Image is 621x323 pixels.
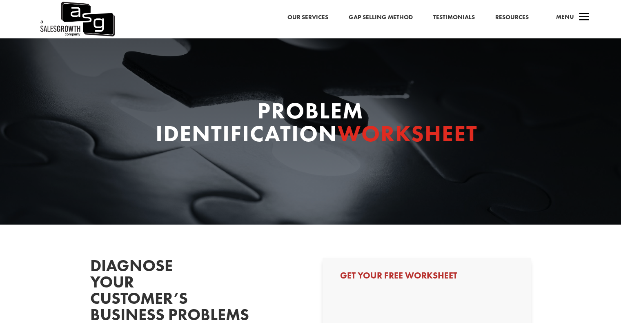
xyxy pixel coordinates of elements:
span: Worksheet [338,119,478,148]
h3: Get Your Free Worksheet [340,271,513,284]
span: a [576,9,592,26]
span: Menu [556,13,574,21]
h1: Problem Identification [156,99,466,149]
a: Testimonials [433,12,475,23]
a: Our Services [287,12,328,23]
a: Resources [495,12,529,23]
a: Gap Selling Method [349,12,413,23]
